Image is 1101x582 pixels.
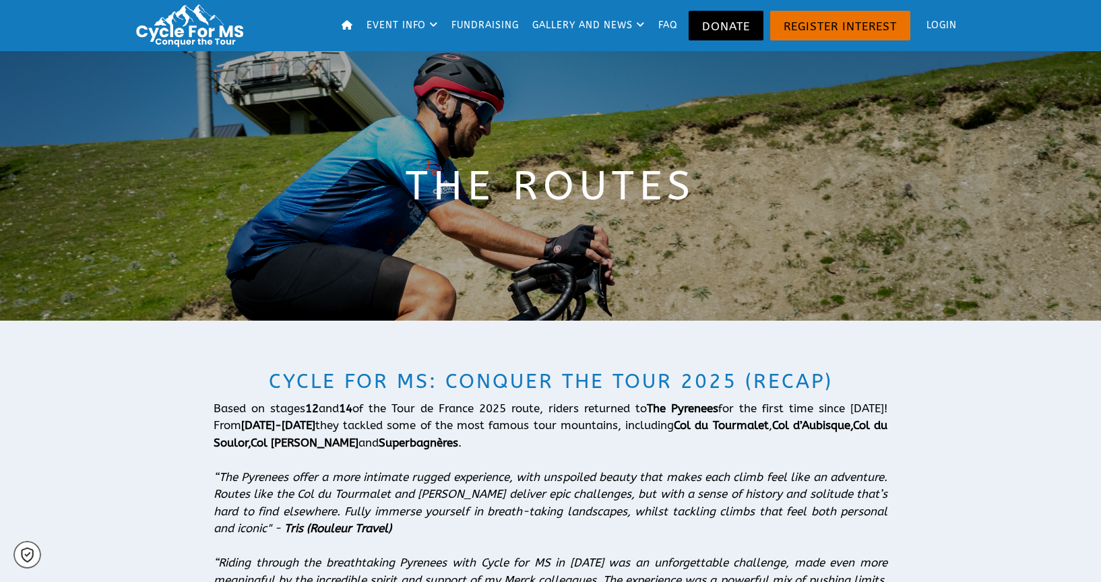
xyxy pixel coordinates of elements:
[315,418,674,432] span: they tackled some of the most famous tour mountains, including
[131,3,254,48] img: Cycle for MS: Conquer the Tour
[352,401,647,415] span: of the Tour de France 2025 route, riders returned to
[770,11,910,40] a: Register Interest
[674,418,768,432] strong: Col du Tourmalet
[13,541,41,569] a: Cookie settings
[772,418,853,432] b: Col d’Aubisque,
[339,401,352,415] strong: 14
[305,401,319,415] strong: 12
[214,418,887,449] strong: Col du Soulor,
[358,436,379,449] span: and
[220,368,881,395] h2: Cycle for MS: Conquer the Tour 2025 (RECAP)
[647,401,718,415] strong: The Pyrenees
[251,436,358,449] strong: Col [PERSON_NAME]
[284,521,303,535] strong: Tris
[458,436,462,449] span: .
[319,401,339,415] span: and
[241,418,315,432] strong: [DATE]-[DATE]
[214,401,305,415] span: Based on stages
[914,3,962,48] a: Login
[379,436,458,449] strong: Superbagnères
[769,418,853,432] span: ,
[307,521,391,535] strong: (Rouleur Travel)
[689,11,763,40] a: Donate
[406,162,695,210] span: The Routes
[214,470,887,536] span: “The Pyrenees offer a more intimate rugged experience, with unspoiled beauty that makes each clim...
